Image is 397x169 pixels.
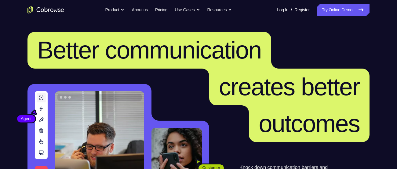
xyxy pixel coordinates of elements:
[37,36,261,64] span: Better communication
[105,4,125,16] button: Product
[291,6,292,13] span: /
[277,4,288,16] a: Log In
[175,4,200,16] button: Use Cases
[27,6,64,13] a: Go to the home page
[259,110,360,137] span: outcomes
[132,4,148,16] a: About us
[295,4,310,16] a: Register
[155,4,167,16] a: Pricing
[317,4,370,16] a: Try Online Demo
[219,73,360,100] span: creates better
[207,4,232,16] button: Resources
